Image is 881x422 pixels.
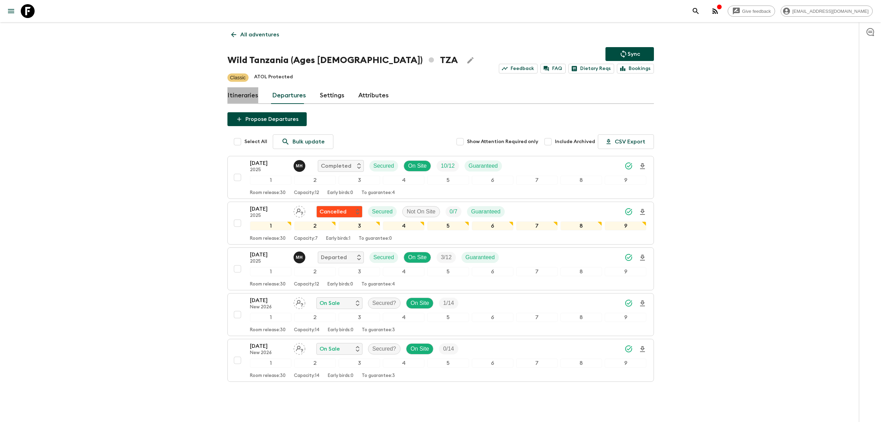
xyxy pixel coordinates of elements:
[294,359,336,368] div: 2
[250,176,291,185] div: 1
[605,313,646,322] div: 9
[404,252,431,263] div: On Site
[339,359,380,368] div: 3
[227,339,654,382] button: [DATE]New 2026Assign pack leaderOn SaleSecured?On SiteTrip Fill123456789Room release:30Capacity:1...
[294,345,305,351] span: Assign pack leader
[328,327,353,333] p: Early birds: 0
[327,190,353,196] p: Early birds: 0
[411,345,429,353] p: On Site
[374,253,394,262] p: Secured
[516,313,558,322] div: 7
[227,53,458,67] h1: Wild Tanzania (Ages [DEMOGRAPHIC_DATA]) TZA
[294,373,320,379] p: Capacity: 14
[227,293,654,336] button: [DATE]New 2026Assign pack leaderOn SaleSecured?On SiteTrip Fill123456789Room release:30Capacity:1...
[466,253,495,262] p: Guaranteed
[560,267,602,276] div: 8
[516,176,558,185] div: 7
[294,176,336,185] div: 2
[362,373,395,379] p: To guarantee: 3
[374,162,394,170] p: Secured
[781,6,873,17] div: [EMAIL_ADDRESS][DOMAIN_NAME]
[362,327,395,333] p: To guarantee: 3
[250,205,288,213] p: [DATE]
[227,156,654,199] button: [DATE]2025Mbasha HalfaniCompletedSecuredOn SiteTrip FillGuaranteed123456789Room release:30Capacit...
[361,282,395,287] p: To guarantee: 4
[624,253,633,262] svg: Synced Successfully
[605,47,654,61] button: Sync adventure departures to the booking engine
[316,206,362,218] div: Flash Pack cancellation
[441,162,455,170] p: 10 / 12
[617,64,654,73] a: Bookings
[560,221,602,230] div: 8
[443,299,454,307] p: 1 / 14
[427,359,469,368] div: 5
[408,253,426,262] p: On Site
[320,208,347,216] p: Cancelled
[339,313,380,322] div: 3
[404,160,431,172] div: On Site
[406,298,433,309] div: On Site
[638,345,647,353] svg: Download Onboarding
[320,345,340,353] p: On Sale
[638,162,647,170] svg: Download Onboarding
[227,202,654,245] button: [DATE]2025Assign pack leaderFlash Pack cancellationSecuredNot On SiteTrip FillGuaranteed123456789...
[472,267,513,276] div: 6
[254,73,293,82] p: ATOL Protected
[227,112,307,126] button: Propose Departures
[408,162,426,170] p: On Site
[439,298,458,309] div: Trip Fill
[789,9,872,14] span: [EMAIL_ADDRESS][DOMAIN_NAME]
[327,282,353,287] p: Early birds: 0
[738,9,775,14] span: Give feedback
[372,345,396,353] p: Secured?
[250,250,288,259] p: [DATE]
[294,208,305,213] span: Assign pack leader
[339,176,380,185] div: 3
[437,160,459,172] div: Trip Fill
[407,208,435,216] p: Not On Site
[560,313,602,322] div: 8
[368,206,397,217] div: Secured
[427,267,469,276] div: 5
[439,343,458,354] div: Trip Fill
[598,134,654,149] button: CSV Export
[728,6,775,17] a: Give feedback
[555,138,595,145] span: Include Archived
[472,359,513,368] div: 6
[294,236,318,241] p: Capacity: 7
[427,313,469,322] div: 5
[472,313,513,322] div: 6
[294,327,320,333] p: Capacity: 14
[427,176,469,185] div: 5
[471,208,501,216] p: Guaranteed
[244,138,267,145] span: Select All
[250,359,291,368] div: 1
[358,87,389,104] a: Attributes
[441,253,451,262] p: 3 / 12
[372,208,393,216] p: Secured
[499,64,538,73] a: Feedback
[472,176,513,185] div: 6
[624,345,633,353] svg: Synced Successfully
[516,359,558,368] div: 7
[250,342,288,350] p: [DATE]
[250,305,288,310] p: New 2026
[250,236,286,241] p: Room release: 30
[294,221,336,230] div: 2
[638,208,647,216] svg: Download Onboarding
[368,343,401,354] div: Secured?
[540,64,566,73] a: FAQ
[293,138,325,146] p: Bulk update
[250,327,286,333] p: Room release: 30
[383,359,424,368] div: 4
[411,299,429,307] p: On Site
[294,267,336,276] div: 2
[250,282,286,287] p: Room release: 30
[437,252,456,263] div: Trip Fill
[294,282,319,287] p: Capacity: 12
[273,134,333,149] a: Bulk update
[294,254,307,259] span: Mbasha Halfani
[383,313,424,322] div: 4
[605,221,646,230] div: 9
[250,267,291,276] div: 1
